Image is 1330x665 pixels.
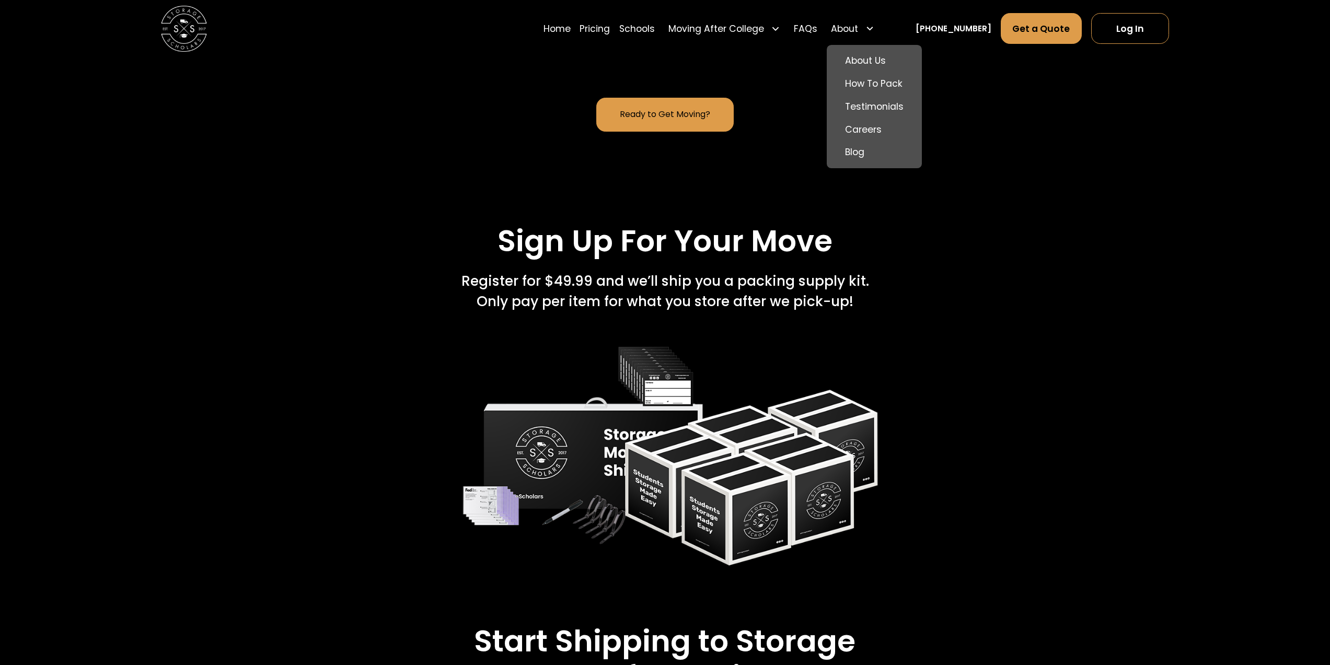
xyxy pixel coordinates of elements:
a: About Us [831,49,917,72]
a: Blog [831,141,917,164]
a: Testimonials [831,95,917,118]
div: Moving After College [668,22,764,36]
div: Moving After College [664,13,784,44]
img: Storage Scholars main logo [161,6,207,52]
div: About [831,22,858,36]
a: Pricing [580,13,610,44]
a: Home [543,13,571,44]
a: How To Pack [831,72,917,95]
a: Careers [831,118,917,141]
h2: Sign Up For Your Move [498,223,832,259]
a: Get a Quote [1001,13,1082,44]
a: Ready to Get Moving? [596,98,734,132]
a: [PHONE_NUMBER] [916,22,991,34]
a: FAQs [794,13,817,44]
nav: About [827,44,922,168]
a: Schools [619,13,655,44]
div: About [827,13,879,44]
div: Register for $49.99 and we’ll ship you a packing supply kit. Only pay per item for what you store... [461,271,869,312]
a: Log In [1091,13,1169,44]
